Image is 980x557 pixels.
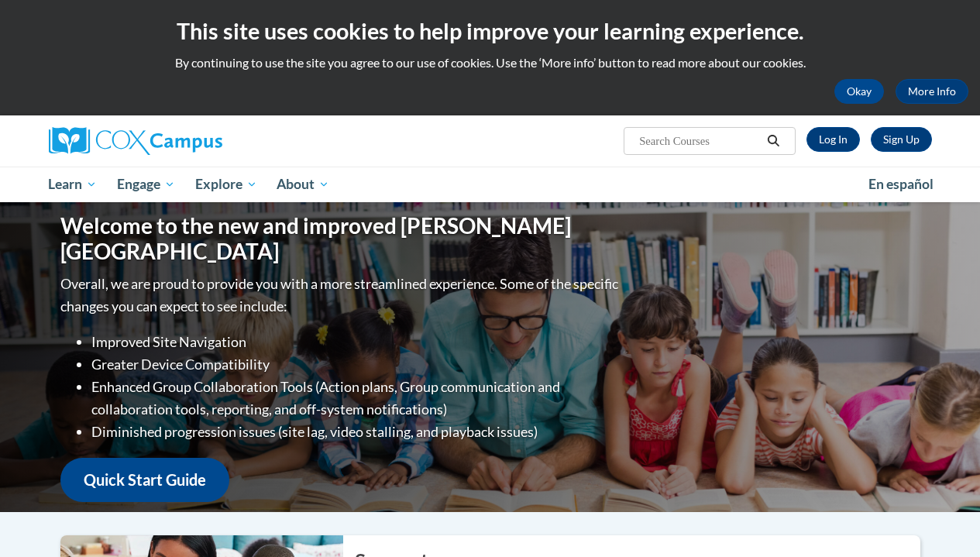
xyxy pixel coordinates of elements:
[60,458,229,502] a: Quick Start Guide
[60,213,622,265] h1: Welcome to the new and improved [PERSON_NAME][GEOGRAPHIC_DATA]
[195,175,257,194] span: Explore
[858,168,944,201] a: En español
[868,176,934,192] span: En español
[91,331,622,353] li: Improved Site Navigation
[277,175,329,194] span: About
[185,167,267,202] a: Explore
[12,15,968,46] h2: This site uses cookies to help improve your learning experience.
[39,167,108,202] a: Learn
[37,167,944,202] div: Main menu
[49,127,222,155] img: Cox Campus
[806,127,860,152] a: Log In
[49,127,328,155] a: Cox Campus
[762,132,785,150] button: Search
[117,175,175,194] span: Engage
[91,421,622,443] li: Diminished progression issues (site lag, video stalling, and playback issues)
[638,132,762,150] input: Search Courses
[107,167,185,202] a: Engage
[60,273,622,318] p: Overall, we are proud to provide you with a more streamlined experience. Some of the specific cha...
[871,127,932,152] a: Register
[91,376,622,421] li: Enhanced Group Collaboration Tools (Action plans, Group communication and collaboration tools, re...
[48,175,97,194] span: Learn
[91,353,622,376] li: Greater Device Compatibility
[896,79,968,104] a: More Info
[12,54,968,71] p: By continuing to use the site you agree to our use of cookies. Use the ‘More info’ button to read...
[266,167,339,202] a: About
[834,79,884,104] button: Okay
